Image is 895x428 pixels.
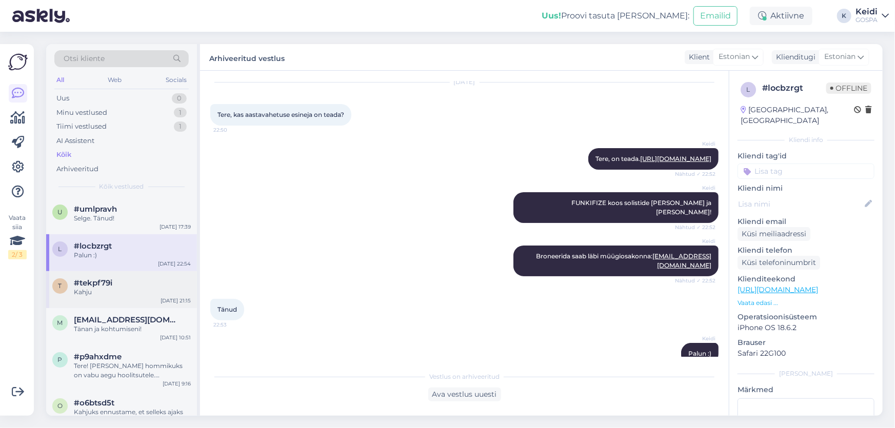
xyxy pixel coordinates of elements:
span: Tere, on teada. [595,155,711,162]
span: p [58,356,63,363]
p: Kliendi telefon [738,245,874,256]
span: #tekpf79i [74,278,112,288]
p: Kliendi nimi [738,183,874,194]
button: Emailid [693,6,738,26]
span: t [58,282,62,290]
span: #o6btsd5t [74,398,114,407]
label: Arhiveeritud vestlus [209,50,285,64]
p: Vaata edasi ... [738,298,874,308]
div: # locbzrgt [762,82,826,94]
div: [PERSON_NAME] [738,369,874,378]
span: merike.trall@gmail.com [74,315,181,324]
div: Arhiveeritud [56,164,98,174]
div: Web [106,73,124,87]
div: [DATE] 21:15 [161,297,191,304]
span: Tere, kas aastavahetuse esineja on teada? [217,111,344,118]
div: GOSPA [856,16,878,24]
span: m [57,319,63,327]
div: Socials [164,73,189,87]
a: [URL][DOMAIN_NAME] [640,155,711,162]
span: #locbzrgt [74,241,112,251]
span: Keidi [677,184,715,192]
div: Tänan ja kohtumiseni! [74,324,191,334]
p: Operatsioonisüsteem [738,312,874,322]
span: Nähtud ✓ 22:52 [675,170,715,178]
span: u [57,208,63,216]
span: Kõik vestlused [100,182,144,191]
p: Kliendi tag'id [738,151,874,161]
div: [DATE] 17:39 [160,223,191,231]
div: Kahju [74,288,191,297]
span: FUNKIFIZE koos solistide [PERSON_NAME] ja [PERSON_NAME]! [571,199,713,216]
div: [DATE] 22:54 [158,260,191,268]
div: AI Assistent [56,136,94,146]
span: Nähtud ✓ 22:52 [675,223,715,231]
div: Klient [685,52,710,63]
div: Tere! [PERSON_NAME] hommikuks on vabu aegu hoolitsutele. [PERSON_NAME] andke [PERSON_NAME] soovit... [74,361,191,380]
div: Kliendi info [738,135,874,145]
span: o [57,402,63,410]
div: [DATE] [210,77,719,87]
span: Estonian [824,51,856,63]
span: Otsi kliente [64,53,105,64]
div: Ava vestlus uuesti [428,388,501,401]
div: K [837,9,851,23]
div: [DATE] 10:51 [160,334,191,341]
a: [EMAIL_ADDRESS][DOMAIN_NAME] [652,252,711,269]
p: Klienditeekond [738,274,874,284]
span: #p9ahxdme [74,352,122,361]
div: Keidi [856,8,878,16]
p: Märkmed [738,384,874,395]
a: KeidiGOSPA [856,8,889,24]
span: #umlpravh [74,205,117,214]
div: 1 [174,108,187,118]
div: Küsi meiliaadressi [738,227,810,241]
div: 2 / 3 [8,250,27,259]
span: Tänud [217,305,237,313]
span: Keidi [677,237,715,245]
input: Lisa nimi [738,198,863,210]
div: All [54,73,66,87]
span: l [747,86,750,93]
span: Vestlus on arhiveeritud [429,372,500,381]
div: 1 [174,121,187,132]
span: Nähtud ✓ 22:52 [675,277,715,284]
p: Kliendi email [738,216,874,227]
div: Uus [56,93,69,104]
div: Palun :) [74,251,191,260]
p: Safari 22G100 [738,348,874,359]
div: [GEOGRAPHIC_DATA], [GEOGRAPHIC_DATA] [741,105,854,126]
span: Keidi [677,335,715,342]
span: Keidi [677,140,715,148]
div: Kahjuks ennustame, et selleks ajaks meie spa ei ava end täielikult ja me ei saa väljast pool maja... [74,407,191,426]
span: Offline [826,83,871,94]
img: Askly Logo [8,52,28,72]
div: Küsi telefoninumbrit [738,256,820,270]
div: [DATE] 9:16 [163,380,191,388]
span: 22:50 [213,126,252,134]
span: 22:53 [213,321,252,329]
b: Uus! [542,11,561,21]
div: Aktiivne [750,7,812,25]
span: l [58,245,62,253]
input: Lisa tag [738,164,874,179]
span: Palun :) [688,350,711,357]
a: [URL][DOMAIN_NAME] [738,285,818,294]
div: Selge. Tänud! [74,214,191,223]
span: Broneerida saab läbi müügiosakonna: [536,252,711,269]
span: Estonian [719,51,750,63]
div: Minu vestlused [56,108,107,118]
div: 0 [172,93,187,104]
div: Tiimi vestlused [56,121,107,132]
p: Brauser [738,337,874,348]
div: Proovi tasuta [PERSON_NAME]: [542,10,689,22]
div: Klienditugi [772,52,816,63]
div: Vaata siia [8,213,27,259]
p: iPhone OS 18.6.2 [738,322,874,333]
div: Kõik [56,150,71,160]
